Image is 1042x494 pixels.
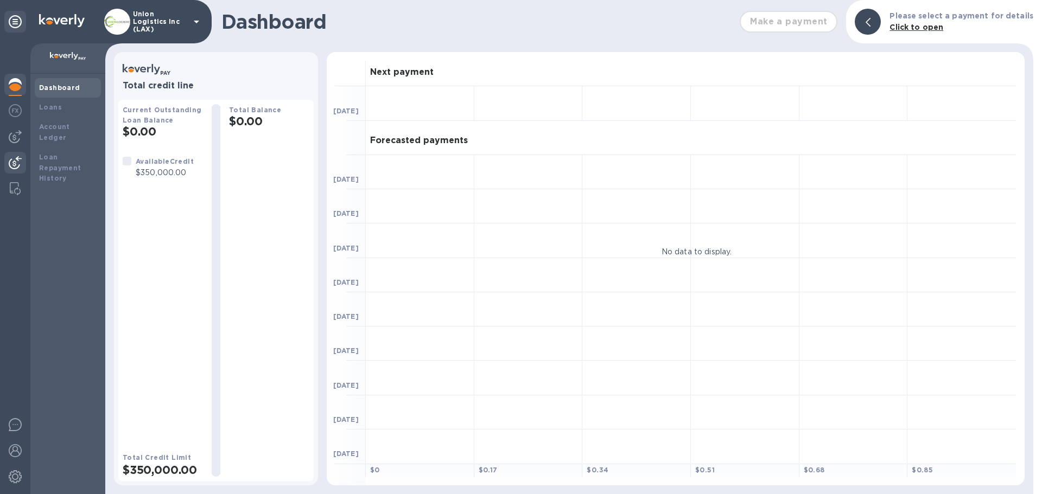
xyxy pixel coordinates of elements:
[123,106,202,124] b: Current Outstanding Loan Balance
[333,450,359,458] b: [DATE]
[221,10,734,33] h1: Dashboard
[123,453,191,461] b: Total Credit Limit
[123,125,203,138] h2: $0.00
[662,246,732,257] p: No data to display.
[229,106,281,114] b: Total Balance
[804,466,825,474] b: $ 0.68
[479,466,498,474] b: $ 0.17
[333,278,359,286] b: [DATE]
[229,114,309,128] h2: $0.00
[39,153,81,183] b: Loan Repayment History
[333,347,359,355] b: [DATE]
[587,466,608,474] b: $ 0.34
[333,312,359,320] b: [DATE]
[123,463,203,477] h2: $350,000.00
[370,466,380,474] b: $ 0
[123,81,309,91] h3: Total credit line
[39,84,80,92] b: Dashboard
[333,244,359,252] b: [DATE]
[39,103,62,111] b: Loans
[9,104,22,117] img: Foreign exchange
[39,14,85,27] img: Logo
[136,157,194,165] b: Available Credit
[333,381,359,389] b: [DATE]
[333,415,359,424] b: [DATE]
[4,11,26,33] div: Unpin categories
[133,10,187,33] p: Union Logistics Inc (LAX)
[695,466,715,474] b: $ 0.51
[889,11,1033,20] b: Please select a payment for details
[136,167,194,178] p: $350,000.00
[912,466,933,474] b: $ 0.85
[333,175,359,183] b: [DATE]
[333,209,359,217] b: [DATE]
[889,23,943,31] b: Click to open
[39,123,70,142] b: Account Ledger
[370,67,434,78] h3: Next payment
[333,107,359,115] b: [DATE]
[370,136,468,146] h3: Forecasted payments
